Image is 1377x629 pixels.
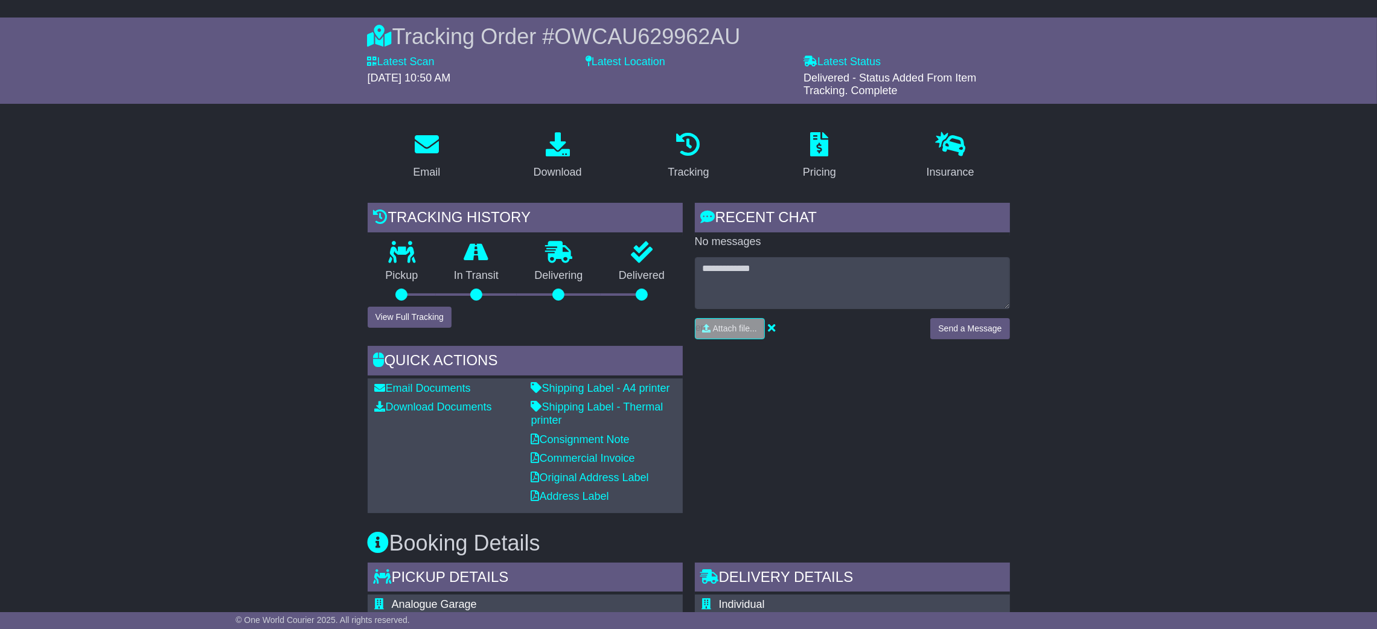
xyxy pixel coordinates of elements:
span: Analogue Garage [392,598,477,610]
div: Tracking Order # [368,24,1010,49]
a: Download Documents [375,401,492,413]
a: Original Address Label [531,471,649,484]
label: Latest Location [586,56,665,69]
a: Consignment Note [531,433,630,445]
span: Individual [719,598,765,610]
span: © One World Courier 2025. All rights reserved. [235,615,410,625]
a: Tracking [660,128,717,185]
p: No messages [695,235,1010,249]
span: OWCAU629962AU [554,24,740,49]
p: In Transit [436,269,517,283]
div: Delivery Details [695,563,1010,595]
a: Insurance [919,128,982,185]
a: Email Documents [375,382,471,394]
span: Delivered - Status Added From Item Tracking. Complete [804,72,976,97]
a: Pricing [795,128,844,185]
div: Tracking [668,164,709,180]
div: Pricing [803,164,836,180]
a: Shipping Label - Thermal printer [531,401,663,426]
a: Commercial Invoice [531,452,635,464]
p: Delivering [517,269,601,283]
div: Tracking history [368,203,683,235]
div: Insurance [927,164,974,180]
a: Shipping Label - A4 printer [531,382,670,394]
div: Email [413,164,440,180]
span: [DATE] 10:50 AM [368,72,451,84]
div: Quick Actions [368,346,683,378]
div: Pickup Details [368,563,683,595]
label: Latest Status [804,56,881,69]
button: Send a Message [930,318,1009,339]
button: View Full Tracking [368,307,452,328]
h3: Booking Details [368,531,1010,555]
div: Download [534,164,582,180]
label: Latest Scan [368,56,435,69]
a: Address Label [531,490,609,502]
a: Download [526,128,590,185]
p: Delivered [601,269,683,283]
a: Email [405,128,448,185]
div: RECENT CHAT [695,203,1010,235]
p: Pickup [368,269,436,283]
